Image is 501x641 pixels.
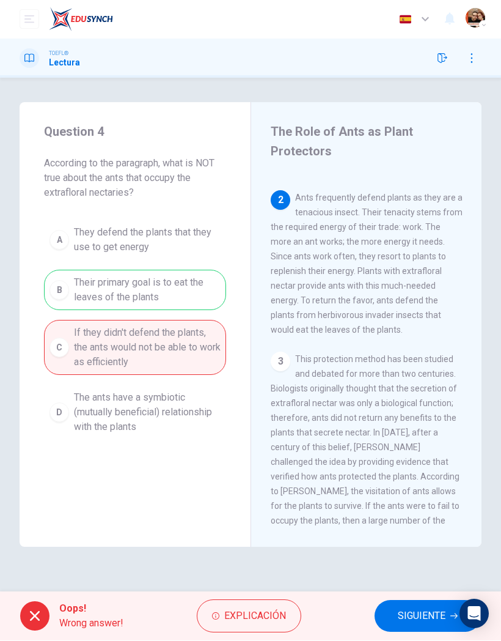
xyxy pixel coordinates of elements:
[49,58,80,68] h1: Lectura
[197,600,301,633] button: Explicación
[44,157,226,201] span: According to the paragraph, what is NOT true about the ants that occupy the extrafloral nectaries?
[271,193,463,335] span: Ants frequently defend plants as they are a tenacious insect. Their tenacity stems from the requi...
[44,122,226,142] h4: Question 4
[459,599,489,629] div: Open Intercom Messenger
[224,608,286,625] span: Explicación
[271,352,290,372] div: 3
[466,9,485,28] img: Profile picture
[20,10,39,29] button: open mobile menu
[49,50,68,58] span: TOEFL®
[59,617,123,631] span: Wrong answer!
[375,601,481,632] button: SIGUIENTE
[398,15,413,24] img: es
[49,7,113,32] img: EduSynch logo
[59,602,123,617] span: Oops!
[398,608,445,625] span: SIGUIENTE
[271,191,290,210] div: 2
[271,122,459,161] h4: The Role of Ants as Plant Protectors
